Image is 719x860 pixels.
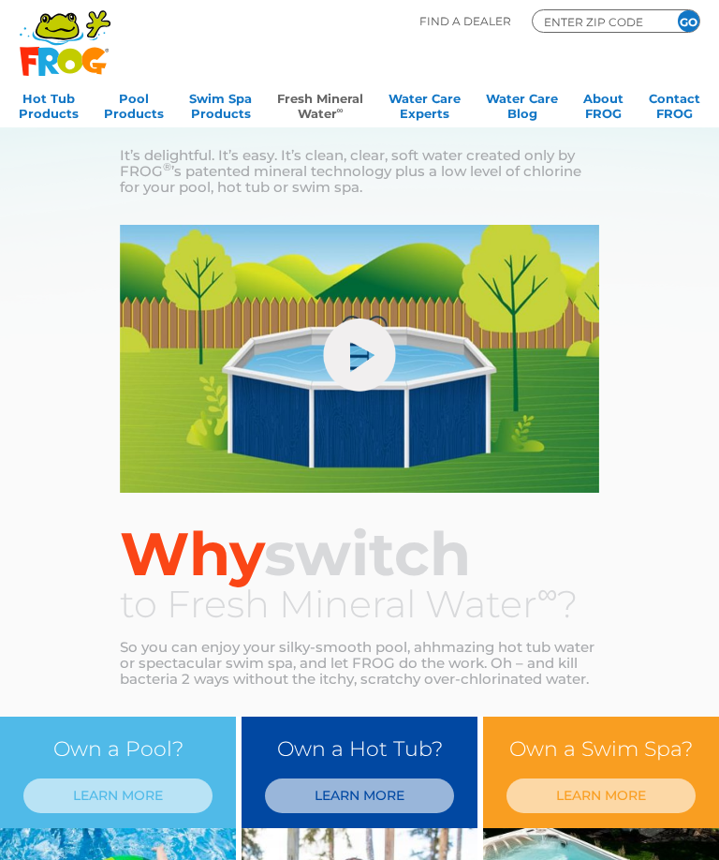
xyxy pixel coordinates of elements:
a: Hot TubProducts [19,85,79,123]
input: Zip Code Form [542,13,654,30]
a: Fresh MineralWater∞ [277,85,363,123]
h3: Own a Pool? [23,732,213,767]
a: Swim SpaProducts [189,85,252,123]
a: LEARN MORE [506,778,696,813]
p: Find A Dealer [419,9,511,33]
sup: ∞ [337,105,344,115]
input: GO [678,10,699,32]
sup: ∞ [537,576,557,611]
a: LEARN MORE [23,778,213,813]
h3: Own a Hot Tub? [265,732,454,767]
a: AboutFROG [583,85,624,123]
img: fmw-main-video-cover [120,225,599,493]
a: ContactFROG [649,85,700,123]
h2: switch [120,523,599,585]
a: PoolProducts [104,85,164,123]
a: LEARN MORE [265,778,454,813]
h3: Fresh Mineral Water ? [120,93,599,132]
p: So you can enjoy your silky-smooth pool, ahhmazing hot tub water or spectacular swim spa, and let... [120,639,599,687]
h3: Own a Swim Spa? [506,732,696,767]
p: It’s delightful. It’s easy. It’s clean, clear, soft water created only by FROG ’s patented minera... [120,147,599,195]
h3: to Fresh Mineral Water ? [120,585,599,624]
sup: ® [163,160,171,173]
span: Why [120,517,264,590]
a: Water CareBlog [486,85,558,123]
a: Water CareExperts [389,85,461,123]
